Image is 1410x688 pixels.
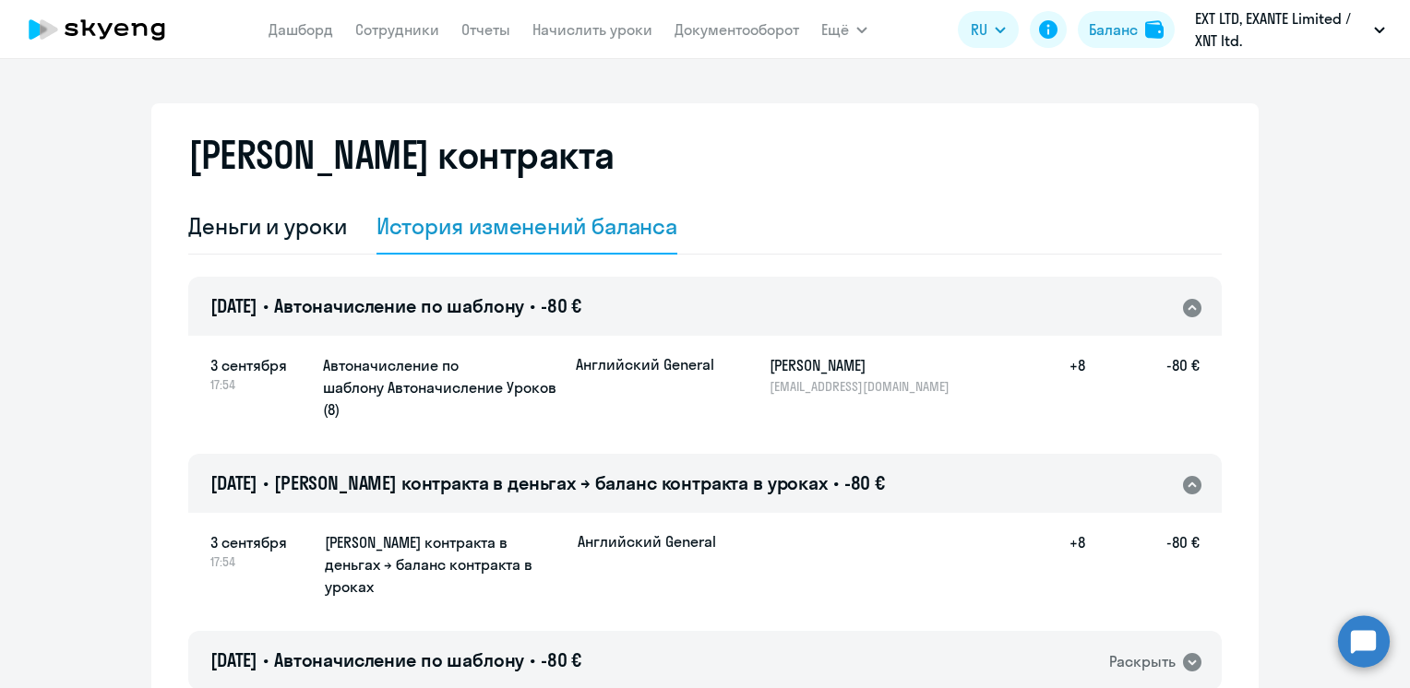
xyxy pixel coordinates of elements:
[210,553,310,570] span: 17:54
[532,20,652,39] a: Начислить уроки
[770,378,960,395] p: [EMAIL_ADDRESS][DOMAIN_NAME]
[274,648,524,671] span: Автоначисление по шаблону
[210,294,257,317] span: [DATE]
[274,294,524,317] span: Автоначисление по шаблону
[461,20,510,39] a: Отчеты
[323,354,561,421] h5: Автоначисление по шаблону Автоначисление Уроков (8)
[1089,18,1138,41] div: Баланс
[210,531,310,553] span: 3 сентября
[210,376,308,393] span: 17:54
[1145,20,1164,39] img: balance
[576,354,714,374] p: Английский General
[530,294,535,317] span: •
[188,211,347,241] div: Деньги и уроки
[376,211,678,241] div: История изменений баланса
[675,20,799,39] a: Документооборот
[578,531,716,552] p: Английский General
[263,294,269,317] span: •
[1186,7,1394,52] button: EXT LTD, ‎EXANTE Limited / XNT ltd.
[1085,531,1200,599] h5: -80 €
[541,294,581,317] span: -80 €
[210,471,257,494] span: [DATE]
[210,648,257,671] span: [DATE]
[1078,11,1175,48] button: Балансbalance
[530,648,535,671] span: •
[1109,650,1176,673] div: Раскрыть
[1026,531,1085,599] h5: +8
[188,133,615,177] h2: [PERSON_NAME] контракта
[833,471,839,494] span: •
[958,11,1019,48] button: RU
[844,471,885,494] span: -80 €
[263,471,269,494] span: •
[1026,354,1085,395] h5: +8
[541,648,581,671] span: -80 €
[269,20,333,39] a: Дашборд
[821,18,849,41] span: Ещё
[210,354,308,376] span: 3 сентября
[770,354,960,376] h5: [PERSON_NAME]
[1085,354,1200,395] h5: -80 €
[821,11,867,48] button: Ещё
[1195,7,1367,52] p: EXT LTD, ‎EXANTE Limited / XNT ltd.
[325,531,563,598] h5: [PERSON_NAME] контракта в деньгах → баланс контракта в уроках
[263,648,269,671] span: •
[274,471,828,494] span: [PERSON_NAME] контракта в деньгах → баланс контракта в уроках
[355,20,439,39] a: Сотрудники
[971,18,987,41] span: RU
